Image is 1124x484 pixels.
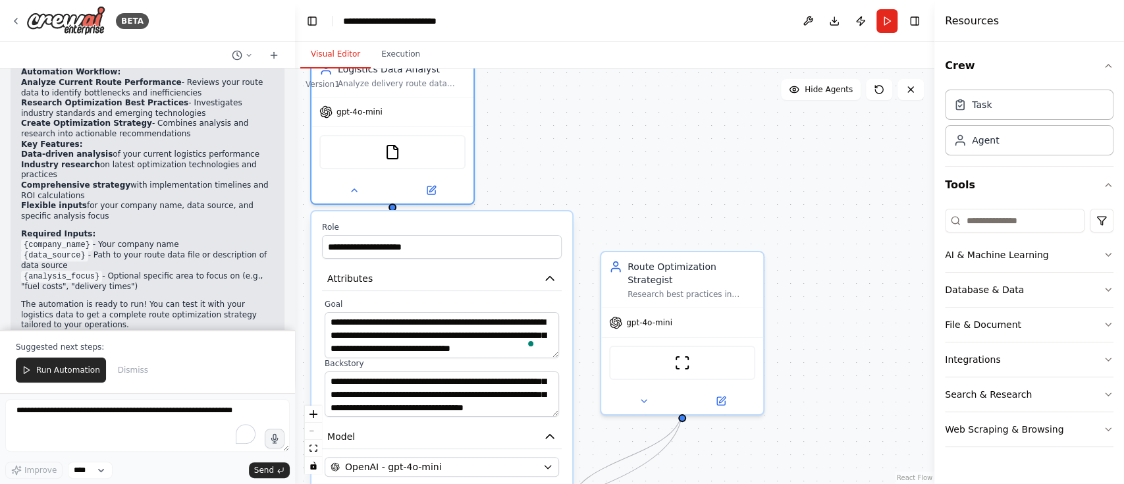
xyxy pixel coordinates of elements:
button: Tools [945,167,1113,203]
button: Click to speak your automation idea [265,429,284,448]
code: {analysis_focus} [21,271,102,282]
div: Search & Research [945,388,1032,401]
strong: Required Inputs: [21,229,95,238]
button: Attributes [322,267,562,291]
span: Model [327,430,355,443]
button: Integrations [945,342,1113,377]
li: - Optional specific area to focus on (e.g., "fuel costs", "delivery times") [21,271,274,292]
div: AI & Machine Learning [945,248,1048,261]
span: Hide Agents [805,84,853,95]
button: toggle interactivity [305,457,322,474]
button: zoom out [305,423,322,440]
span: gpt-4o-mini [626,317,672,328]
strong: Automation Workflow: [21,67,120,76]
span: OpenAI - gpt-4o-mini [345,460,441,473]
strong: Industry research [21,160,100,169]
h4: Resources [945,13,999,29]
div: Logistics Data Analyst [338,63,466,76]
div: React Flow controls [305,406,322,474]
button: fit view [305,440,322,457]
p: Suggested next steps: [16,342,279,352]
strong: Key Features: [21,140,82,149]
div: Research best practices in logistics optimization and develop comprehensive optimization strategi... [628,289,755,300]
span: Run Automation [36,365,100,375]
img: FileReadTool [385,144,400,160]
button: OpenAI - gpt-4o-mini [325,457,559,477]
div: Route Optimization Strategist [628,260,755,286]
div: Analyze delivery route data from {data_source} to identify inefficiencies, bottlenecks, and perfo... [338,78,466,89]
nav: breadcrumb [343,14,464,28]
button: Start a new chat [263,47,284,63]
strong: Research Optimization Best Practices [21,98,188,107]
a: React Flow attribution [897,474,932,481]
button: Search & Research [945,377,1113,412]
label: Goal [325,299,559,309]
button: Visual Editor [300,41,371,68]
div: Web Scraping & Browsing [945,423,1063,436]
code: {data_source} [21,250,88,261]
div: Version 1 [306,79,340,90]
button: AI & Machine Learning [945,238,1113,272]
p: The automation is ready to run! You can test it with your logistics data to get a complete route ... [21,300,274,331]
div: Logistics Data AnalystAnalyze delivery route data from {data_source} to identify inefficiencies, ... [310,53,475,205]
button: Open in side panel [683,393,758,409]
button: Hide left sidebar [303,12,321,30]
li: - Combines analysis and research into actionable recommendations [21,119,274,139]
div: Integrations [945,353,1000,366]
button: Model [322,425,562,449]
span: Improve [24,465,57,475]
button: Improve [5,462,63,479]
button: Execution [371,41,431,68]
button: Send [249,462,290,478]
div: Tools [945,203,1113,458]
div: BETA [116,13,149,29]
li: of your current logistics performance [21,149,274,160]
button: Web Scraping & Browsing [945,412,1113,446]
strong: Data-driven analysis [21,149,113,159]
span: gpt-4o-mini [336,107,383,117]
textarea: To enrich screen reader interactions, please activate Accessibility in Grammarly extension settings [5,399,290,452]
label: Role [322,222,562,232]
button: zoom in [305,406,322,423]
div: Database & Data [945,283,1024,296]
li: - Your company name [21,240,274,250]
strong: Flexible inputs [21,201,87,210]
li: for your company name, data source, and specific analysis focus [21,201,274,221]
strong: Create Optimization Strategy [21,119,152,128]
button: Database & Data [945,273,1113,307]
div: Task [972,98,992,111]
span: Attributes [327,272,373,285]
button: Dismiss [111,358,155,383]
div: Agent [972,134,999,147]
li: with implementation timelines and ROI calculations [21,180,274,201]
li: - Investigates industry standards and emerging technologies [21,98,274,119]
span: Send [254,465,274,475]
img: Logo [26,6,105,36]
label: Backstory [325,358,559,369]
li: on latest optimization technologies and practices [21,160,274,180]
div: Route Optimization StrategistResearch best practices in logistics optimization and develop compre... [600,251,764,416]
button: Run Automation [16,358,106,383]
button: Switch to previous chat [227,47,258,63]
button: Open in side panel [394,182,468,198]
button: File & Document [945,308,1113,342]
li: - Reviews your route data to identify bottlenecks and inefficiencies [21,78,274,98]
strong: Comprehensive strategy [21,180,130,190]
textarea: To enrich screen reader interactions, please activate Accessibility in Grammarly extension settings [325,312,559,358]
div: File & Document [945,318,1021,331]
button: Crew [945,47,1113,84]
code: {company_name} [21,239,93,251]
li: - Path to your route data file or description of data source [21,250,274,271]
button: Hide Agents [781,79,861,100]
span: Dismiss [118,365,148,375]
strong: Analyze Current Route Performance [21,78,182,87]
div: Crew [945,84,1113,166]
img: ScrapeWebsiteTool [674,355,690,371]
button: Hide right sidebar [905,12,924,30]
